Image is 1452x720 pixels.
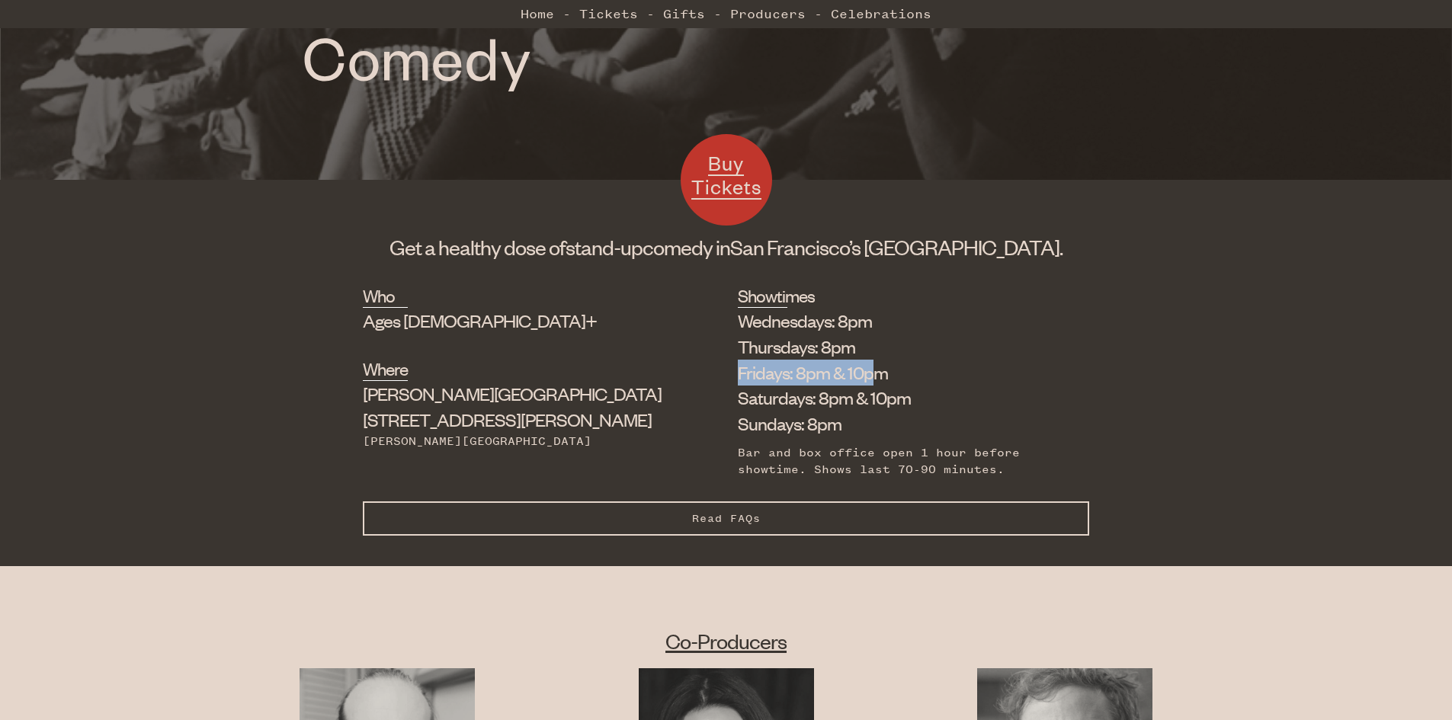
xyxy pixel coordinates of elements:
li: Saturdays: 8pm & 10pm [738,385,1066,411]
span: San Francisco’s [730,234,861,260]
li: Fridays: 8pm & 10pm [738,360,1066,386]
div: [STREET_ADDRESS][PERSON_NAME] [363,381,662,433]
span: stand-up [566,234,643,260]
li: Wednesdays: 8pm [738,308,1066,334]
span: [GEOGRAPHIC_DATA]. [864,234,1063,260]
h2: Co-Producers [218,627,1235,654]
h2: Who [363,283,408,308]
li: Sundays: 8pm [738,411,1066,437]
h2: Where [363,357,408,381]
a: Buy Tickets [681,134,772,226]
li: Thursdays: 8pm [738,334,1066,360]
h2: Showtimes [738,283,787,308]
span: Read FAQs [692,512,761,525]
span: [PERSON_NAME][GEOGRAPHIC_DATA] [363,382,662,405]
div: [PERSON_NAME][GEOGRAPHIC_DATA] [363,433,662,450]
span: Buy Tickets [691,150,761,200]
h1: Get a healthy dose of comedy in [363,233,1089,261]
div: Bar and box office open 1 hour before showtime. Shows last 70-90 minutes. [738,444,1066,478]
div: Ages [DEMOGRAPHIC_DATA]+ [363,308,662,334]
button: Read FAQs [363,501,1089,536]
